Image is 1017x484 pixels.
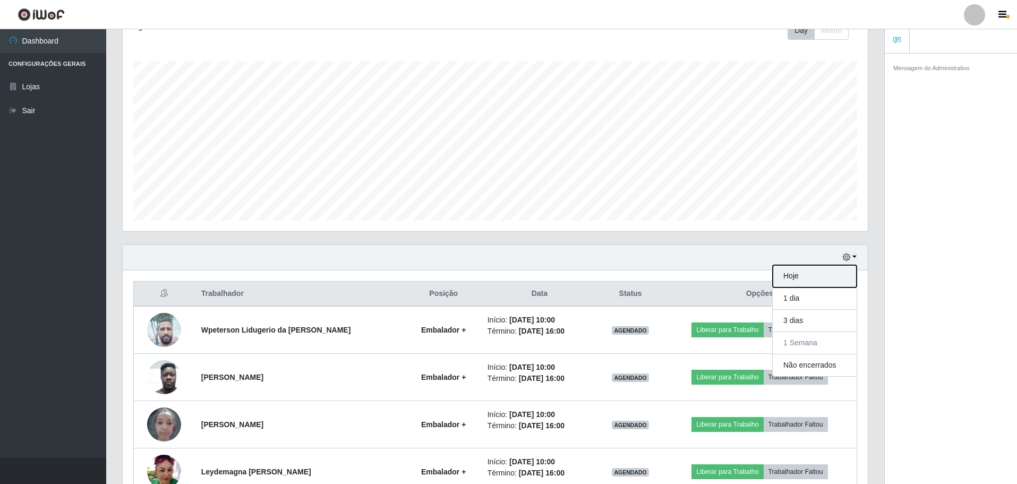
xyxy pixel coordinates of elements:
[691,370,763,385] button: Liberar para Trabalho
[612,326,649,335] span: AGENDADO
[773,332,857,354] button: 1 Semana
[519,374,565,383] time: [DATE] 16:00
[488,409,592,420] li: Início:
[764,417,828,432] button: Trabalhador Faltou
[691,322,763,337] button: Liberar para Trabalho
[598,282,663,307] th: Status
[764,322,828,337] button: Trabalhador Faltou
[201,420,263,429] strong: [PERSON_NAME]
[488,362,592,373] li: Início:
[612,421,649,429] span: AGENDADO
[488,420,592,431] li: Término:
[201,468,311,476] strong: Leydemagna [PERSON_NAME]
[519,469,565,477] time: [DATE] 16:00
[691,464,763,479] button: Liberar para Trabalho
[773,354,857,376] button: Não encerrados
[691,417,763,432] button: Liberar para Trabalho
[488,468,592,479] li: Término:
[201,326,351,334] strong: Wpeterson Lidugerio da [PERSON_NAME]
[893,65,970,71] small: Mensagem do Administrativo
[612,468,649,477] span: AGENDADO
[421,420,466,429] strong: Embalador +
[509,363,555,371] time: [DATE] 10:00
[201,373,263,381] strong: [PERSON_NAME]
[509,457,555,466] time: [DATE] 10:00
[509,410,555,419] time: [DATE] 10:00
[814,21,849,40] button: Month
[406,282,481,307] th: Posição
[18,8,65,21] img: CoreUI Logo
[764,464,828,479] button: Trabalhador Faltou
[147,354,181,400] img: 1752240503599.jpeg
[519,327,565,335] time: [DATE] 16:00
[788,21,815,40] button: Day
[488,456,592,468] li: Início:
[519,421,565,430] time: [DATE] 16:00
[421,468,466,476] strong: Embalador +
[773,287,857,310] button: 1 dia
[773,310,857,332] button: 3 dias
[195,282,406,307] th: Trabalhador
[663,282,857,307] th: Opções
[788,21,857,40] div: Toolbar with button groups
[421,373,466,381] strong: Embalador +
[788,21,849,40] div: First group
[421,326,466,334] strong: Embalador +
[488,315,592,326] li: Início:
[481,282,598,307] th: Data
[488,326,592,337] li: Término:
[773,265,857,287] button: Hoje
[147,307,181,352] img: 1746027724956.jpeg
[147,402,181,447] img: 1754258368800.jpeg
[509,316,555,324] time: [DATE] 10:00
[612,373,649,382] span: AGENDADO
[764,370,828,385] button: Trabalhador Faltou
[488,373,592,384] li: Término:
